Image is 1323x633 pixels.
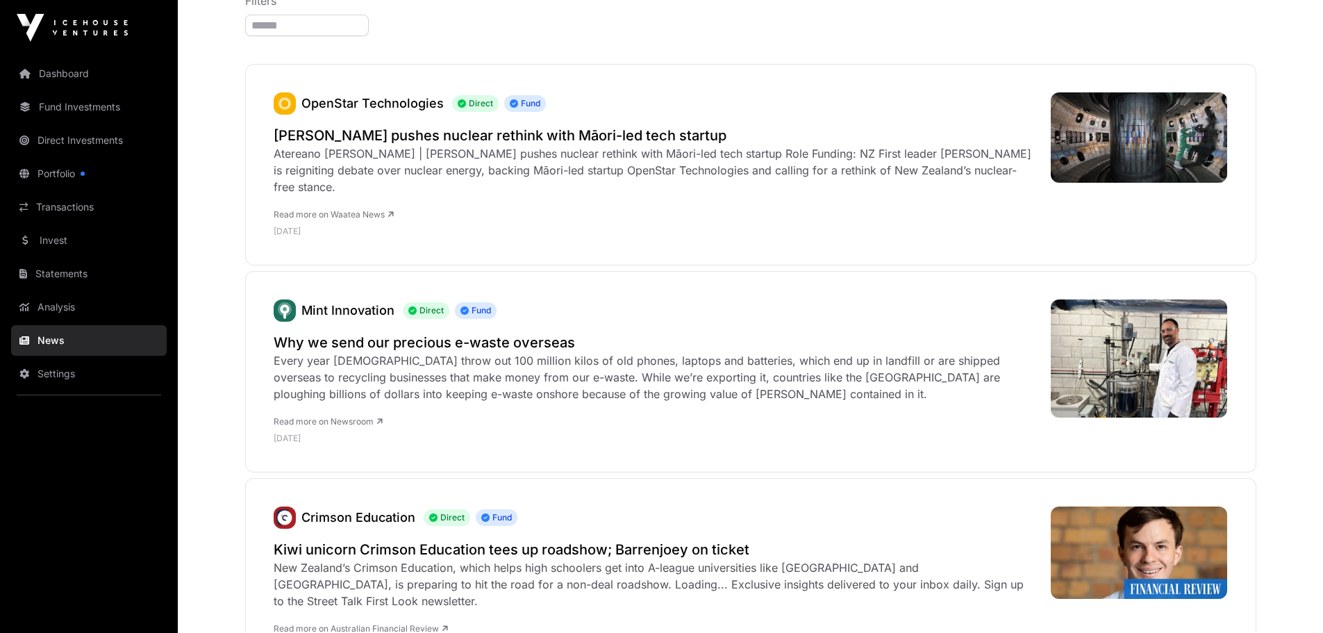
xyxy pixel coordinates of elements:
[274,540,1037,559] a: Kiwi unicorn Crimson Education tees up roadshow; Barrenjoey on ticket
[1254,566,1323,633] iframe: Chat Widget
[11,325,167,356] a: News
[274,416,383,427] a: Read more on Newsroom
[274,507,296,529] img: unnamed.jpg
[274,299,296,322] img: Mint.svg
[274,433,1037,444] p: [DATE]
[11,92,167,122] a: Fund Investments
[452,95,499,112] span: Direct
[274,126,1037,145] a: [PERSON_NAME] pushes nuclear rethink with Māori-led tech startup
[274,92,296,115] a: OpenStar Technologies
[1051,299,1228,418] img: thumbnail_IMG_0015-e1756688335121.jpg
[11,158,167,189] a: Portfolio
[301,303,394,318] a: Mint Innovation
[274,209,394,220] a: Read more on Waatea News
[274,352,1037,402] div: Every year [DEMOGRAPHIC_DATA] throw out 100 million kilos of old phones, laptops and batteries, w...
[11,58,167,89] a: Dashboard
[274,333,1037,352] a: Why we send our precious e-waste overseas
[11,359,167,389] a: Settings
[424,509,470,526] span: Direct
[17,14,128,42] img: Icehouse Ventures Logo
[11,292,167,322] a: Analysis
[1051,507,1228,599] img: 3ee4561d2a23816da5a0a5818c0a720a1776a070.jpeg
[274,507,296,529] a: Crimson Education
[504,95,546,112] span: Fund
[11,258,167,289] a: Statements
[11,225,167,256] a: Invest
[476,509,517,526] span: Fund
[403,302,449,319] span: Direct
[301,510,415,525] a: Crimson Education
[11,125,167,156] a: Direct Investments
[274,145,1037,195] div: Atereano [PERSON_NAME] | [PERSON_NAME] pushes nuclear rethink with Māori-led tech startup Role Fu...
[274,559,1037,609] div: New Zealand’s Crimson Education, which helps high schoolers get into A-league universities like [...
[455,302,497,319] span: Fund
[301,96,444,110] a: OpenStar Technologies
[11,192,167,222] a: Transactions
[274,299,296,322] a: Mint Innovation
[274,226,1037,237] p: [DATE]
[274,92,296,115] img: OpenStar.svg
[1051,92,1228,183] img: Winston-Peters-pushes-nuclear-rethink-with-Maori-led-tech-startup.jpg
